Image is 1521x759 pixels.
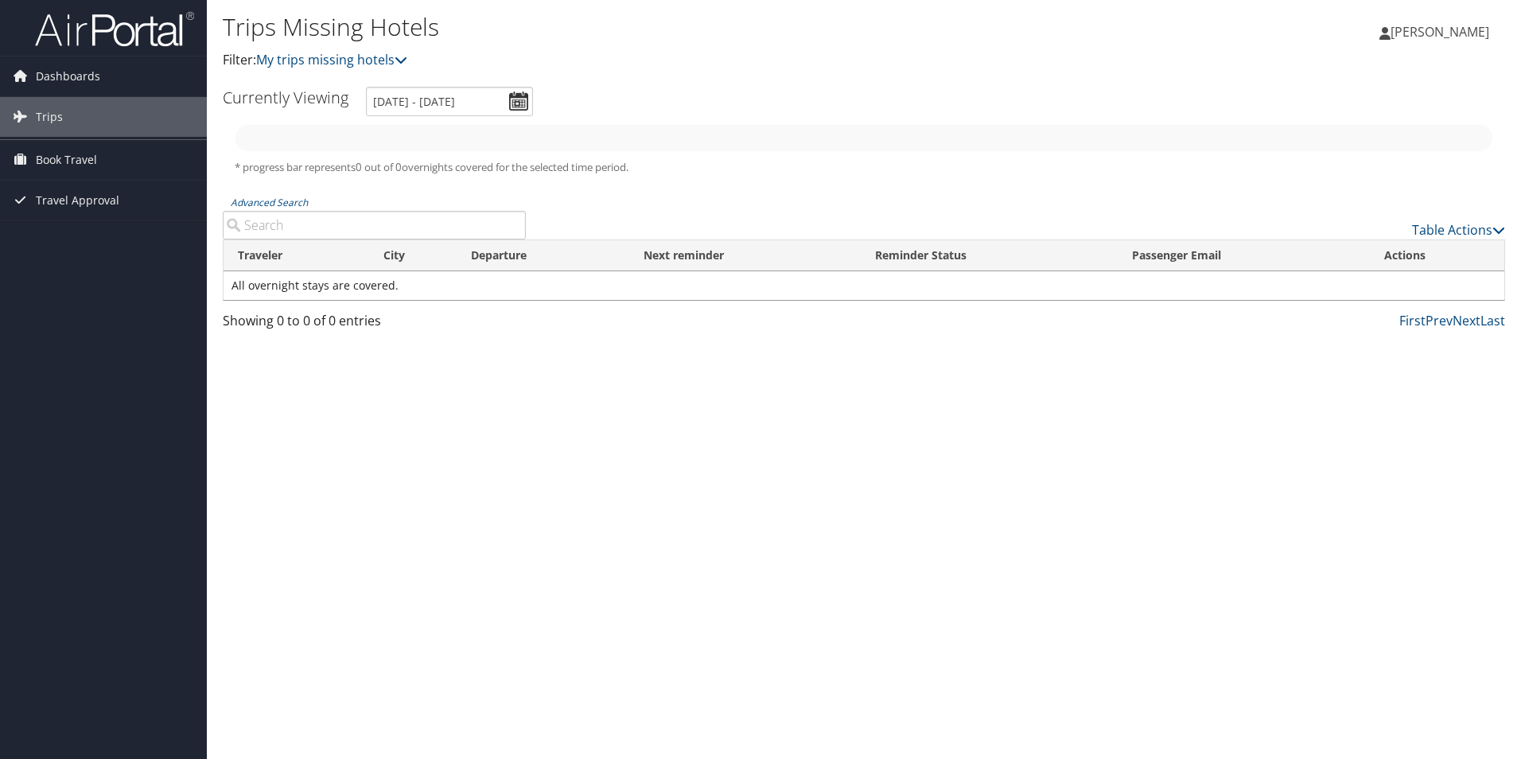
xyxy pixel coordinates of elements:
a: Prev [1426,312,1453,329]
span: Dashboards [36,56,100,96]
h1: Trips Missing Hotels [223,10,1078,44]
th: Reminder Status [861,240,1118,271]
div: Showing 0 to 0 of 0 entries [223,311,526,338]
th: Departure: activate to sort column descending [457,240,629,271]
th: Passenger Email: activate to sort column ascending [1118,240,1370,271]
span: [PERSON_NAME] [1391,23,1489,41]
a: Last [1480,312,1505,329]
td: All overnight stays are covered. [224,271,1504,300]
span: Trips [36,97,63,137]
th: Traveler: activate to sort column ascending [224,240,369,271]
a: My trips missing hotels [256,51,407,68]
a: [PERSON_NAME] [1379,8,1505,56]
a: Table Actions [1412,221,1505,239]
a: Next [1453,312,1480,329]
h3: Currently Viewing [223,87,348,108]
input: [DATE] - [DATE] [366,87,533,116]
img: airportal-logo.png [35,10,194,48]
a: Advanced Search [231,196,308,209]
span: Book Travel [36,140,97,180]
th: Next reminder [629,240,861,271]
th: City: activate to sort column ascending [369,240,457,271]
h5: * progress bar represents overnights covered for the selected time period. [235,160,1493,175]
a: First [1399,312,1426,329]
p: Filter: [223,50,1078,71]
th: Actions [1370,240,1504,271]
input: Advanced Search [223,211,526,239]
span: Travel Approval [36,181,119,220]
span: 0 out of 0 [356,160,402,174]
